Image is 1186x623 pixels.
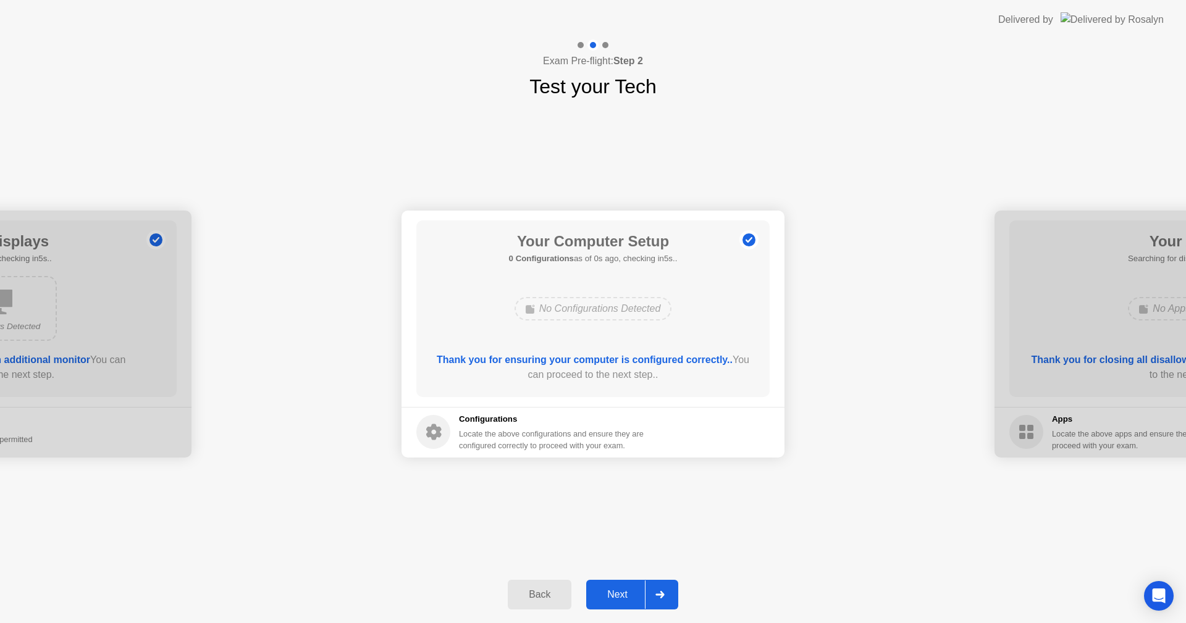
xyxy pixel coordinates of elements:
b: Step 2 [613,56,643,66]
h1: Your Computer Setup [509,230,678,253]
b: 0 Configurations [509,254,574,263]
b: Thank you for ensuring your computer is configured correctly.. [437,354,733,365]
h5: Configurations [459,413,646,425]
button: Back [508,580,571,609]
img: Delivered by Rosalyn [1061,12,1164,27]
div: Open Intercom Messenger [1144,581,1174,611]
div: Delivered by [998,12,1053,27]
div: You can proceed to the next step.. [434,353,752,382]
div: Back [511,589,568,600]
button: Next [586,580,678,609]
h1: Test your Tech [529,72,657,101]
h5: as of 0s ago, checking in5s.. [509,253,678,265]
div: Next [590,589,645,600]
div: Locate the above configurations and ensure they are configured correctly to proceed with your exam. [459,428,646,451]
h4: Exam Pre-flight: [543,54,643,69]
div: No Configurations Detected [515,297,672,320]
